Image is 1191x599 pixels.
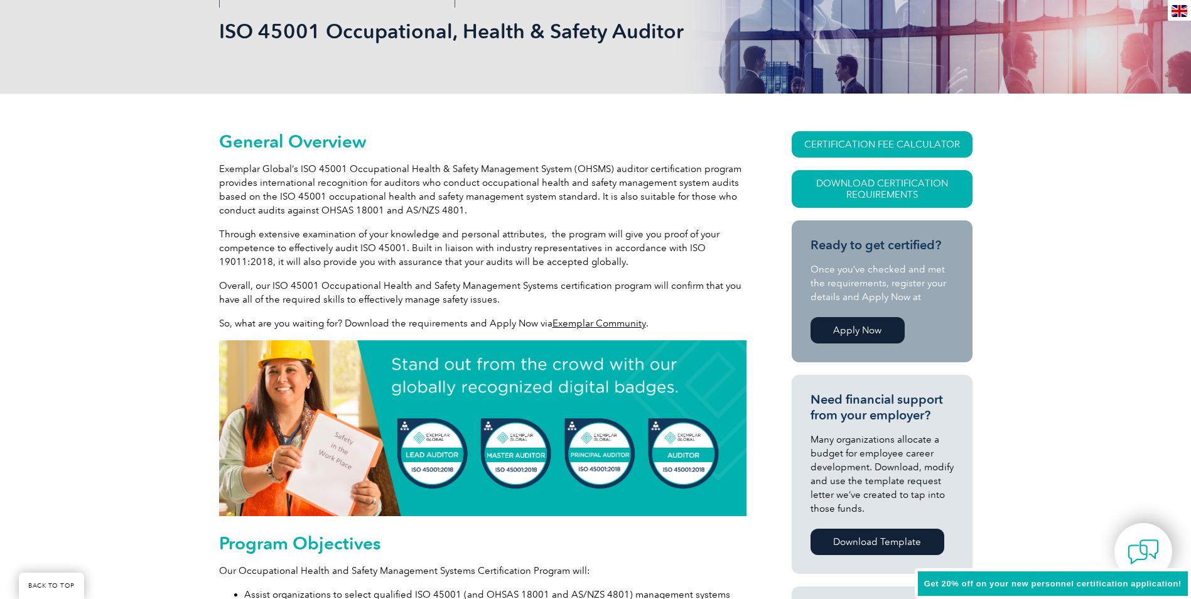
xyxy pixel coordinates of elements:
[811,262,954,304] p: Once you’ve checked and met the requirements, register your details and Apply Now at
[1128,536,1159,568] img: contact-chat.png
[19,573,84,599] a: BACK TO TOP
[811,237,954,253] h3: Ready to get certified?
[219,162,746,217] p: Exemplar Global’s ISO 45001 Occupational Health & Safety Management System (OHSMS) auditor certif...
[811,392,954,423] h3: Need financial support from your employer?
[219,533,746,553] h2: Program Objectives
[792,131,973,158] a: CERTIFICATION FEE CALCULATOR
[219,19,701,43] h1: ISO 45001 Occupational, Health & Safety Auditor
[792,170,973,208] a: Download Certification Requirements
[219,340,746,516] img: digital badge
[219,279,746,306] p: Overall, our ISO 45001 Occupational Health and Safety Management Systems certification program wi...
[552,318,646,329] a: Exemplar Community
[924,579,1182,588] span: Get 20% off on your new personnel certification application!
[811,529,944,555] a: Download Template
[219,131,746,151] h2: General Overview
[1172,5,1187,17] img: en
[219,316,746,330] p: So, what are you waiting for? Download the requirements and Apply Now via .
[219,227,746,269] p: Through extensive examination of your knowledge and personal attributes, the program will give yo...
[811,317,905,343] a: Apply Now
[811,433,954,515] p: Many organizations allocate a budget for employee career development. Download, modify and use th...
[219,564,746,578] p: Our Occupational Health and Safety Management Systems Certification Program will:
